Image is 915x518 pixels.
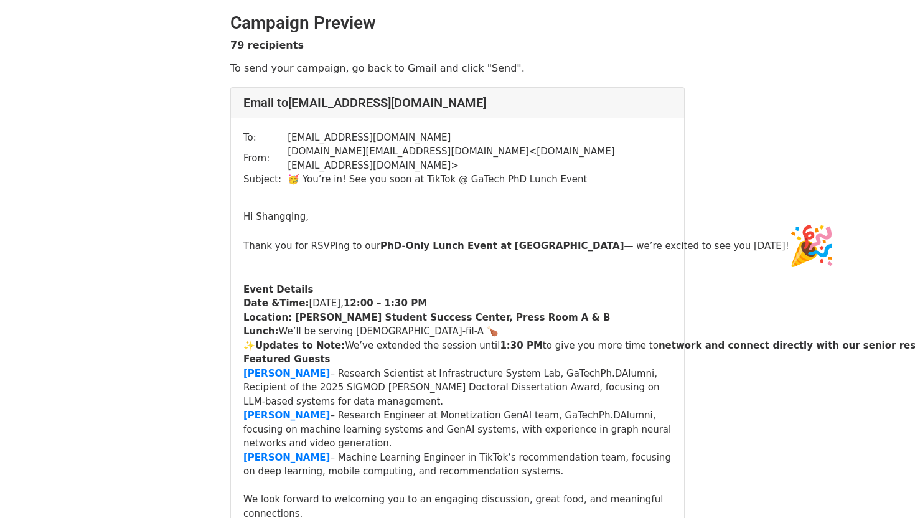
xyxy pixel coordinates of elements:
[230,62,685,75] p: To send your campaign, go back to Gmail and click "Send".
[288,144,672,172] td: [DOMAIN_NAME][EMAIL_ADDRESS][DOMAIN_NAME] < [DOMAIN_NAME][EMAIL_ADDRESS][DOMAIN_NAME] >
[243,339,672,353] div: ✨ We’ve extended the session until to give you more time to . This is a great chance to dive deep...
[243,95,672,110] h4: Email to [EMAIL_ADDRESS][DOMAIN_NAME]
[243,312,292,323] strong: Location:
[243,410,330,421] a: [PERSON_NAME]
[243,408,672,451] div: – Research Engineer at Monetization GenAI team, GaTech Alumni, focusing on machine learning syste...
[243,296,672,311] div: [DATE],
[243,367,672,409] div: – Research Scientist at Infrastructure System Lab, GaTech Alumni, Recipient of the 2025 SIGMOD [P...
[295,312,610,323] strong: [PERSON_NAME] Student Success Center, Press Room A & B
[243,131,288,145] td: To:
[243,324,672,339] div: We’ll be serving [DEMOGRAPHIC_DATA]-fil-A 🍗
[243,368,330,379] a: [PERSON_NAME]
[243,224,672,268] div: Thank you for RSVPing to our — we’re excited to see you [DATE]!
[230,12,685,34] h2: Campaign Preview
[500,340,542,351] strong: 1:30 PM
[243,298,279,309] strong: Date &
[288,131,672,145] td: [EMAIL_ADDRESS][DOMAIN_NAME]
[243,452,330,463] a: [PERSON_NAME]
[344,298,427,309] strong: 12:00 – 1:30 PM
[243,284,313,295] strong: Event Details
[243,210,672,224] div: Hi Shangqing,
[305,298,309,309] strong: :
[243,451,672,479] div: – Machine Learning Engineer in TikTok’s recommendation team, focusing on deep learning, mobile co...
[243,172,288,187] td: Subject:
[599,410,621,421] span: Ph.D
[279,298,305,309] strong: Time
[789,224,834,268] img: 🎉
[288,172,672,187] td: 🥳 You’re in! See you soon at TikTok @ GaTech PhD Lunch Event
[255,340,345,351] strong: Updates to Note:
[230,39,304,51] strong: 79 recipients
[243,354,331,365] strong: Featured Guests
[380,240,624,252] strong: PhD-Only Lunch Event at [GEOGRAPHIC_DATA]
[243,326,278,337] strong: Lunch:
[600,368,622,379] span: Ph.D
[243,144,288,172] td: From:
